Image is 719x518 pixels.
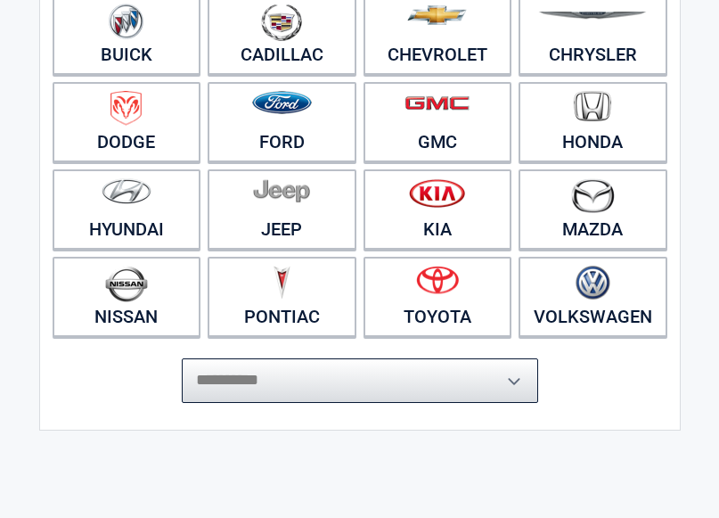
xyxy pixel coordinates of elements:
img: ford [252,91,312,114]
img: chevrolet [407,5,467,25]
img: kia [409,178,465,208]
img: pontiac [273,266,290,300]
a: Nissan [53,257,201,337]
img: nissan [105,266,148,302]
img: hyundai [102,178,151,204]
img: gmc [404,95,470,111]
img: chrysler [538,12,647,20]
a: Dodge [53,82,201,162]
img: dodge [110,91,142,126]
a: Kia [364,169,512,250]
img: volkswagen [576,266,610,300]
a: GMC [364,82,512,162]
a: Honda [519,82,667,162]
img: honda [574,91,611,122]
a: Jeep [208,169,356,250]
img: jeep [253,178,310,203]
a: Mazda [519,169,667,250]
a: Hyundai [53,169,201,250]
a: Pontiac [208,257,356,337]
a: Toyota [364,257,512,337]
img: mazda [570,178,615,213]
img: buick [109,4,143,39]
a: Volkswagen [519,257,667,337]
a: Ford [208,82,356,162]
img: toyota [416,266,459,294]
img: cadillac [261,4,302,41]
